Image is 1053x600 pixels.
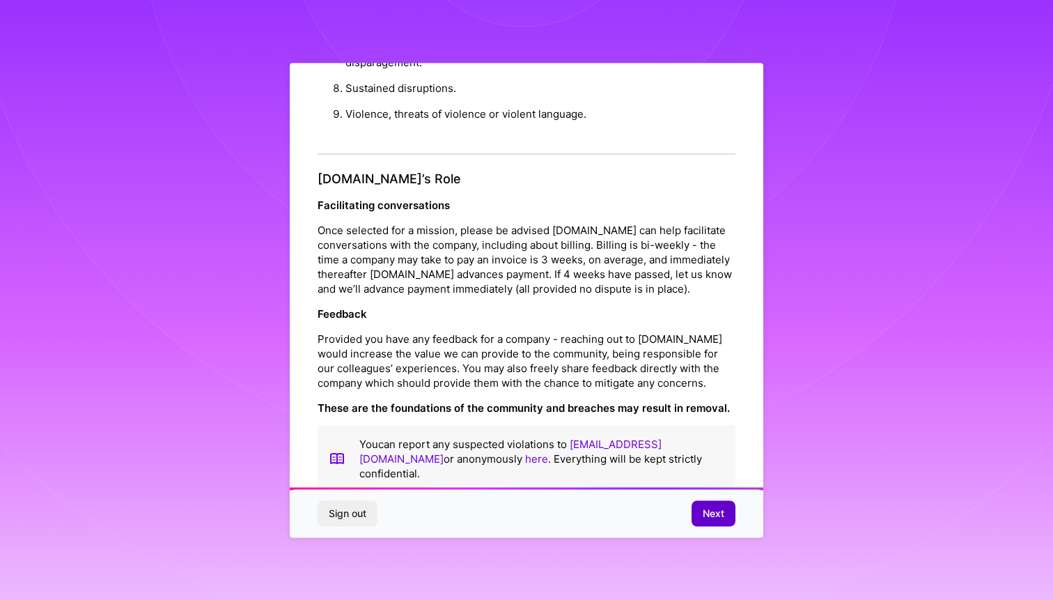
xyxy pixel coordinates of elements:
li: Sustained disruptions. [345,75,735,101]
p: You can report any suspected violations to or anonymously . Everything will be kept strictly conf... [359,436,724,480]
strong: These are the foundations of the community and breaches may result in removal. [318,401,730,414]
span: Next [703,507,724,521]
button: Next [692,501,735,526]
strong: Facilitating conversations [318,198,450,211]
li: Violence, threats of violence or violent language. [345,101,735,127]
h4: [DOMAIN_NAME]’s Role [318,171,735,187]
p: Once selected for a mission, please be advised [DOMAIN_NAME] can help facilitate conversations wi... [318,222,735,295]
span: Sign out [329,507,366,521]
a: [EMAIL_ADDRESS][DOMAIN_NAME] [359,437,662,465]
button: Sign out [318,501,377,526]
img: book icon [329,436,345,480]
strong: Feedback [318,307,367,320]
p: Provided you have any feedback for a company - reaching out to [DOMAIN_NAME] would increase the v... [318,331,735,390]
a: here [525,452,548,465]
